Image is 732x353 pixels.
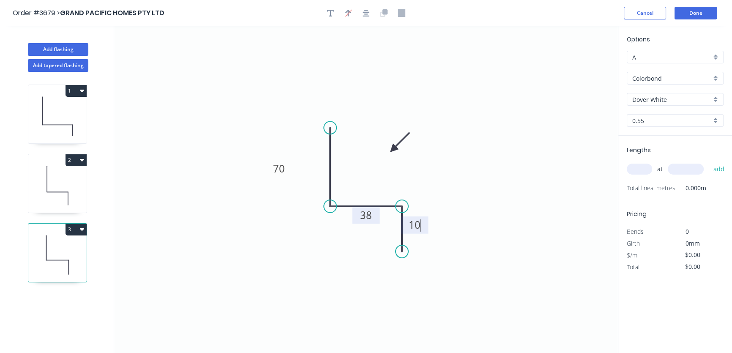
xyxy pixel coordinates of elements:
[28,59,88,72] button: Add tapered flashing
[657,163,663,175] span: at
[28,43,88,56] button: Add flashing
[632,74,711,83] input: Material
[66,154,87,166] button: 2
[273,161,285,175] tspan: 70
[675,182,706,194] span: 0.000m
[627,182,675,194] span: Total lineal metres
[632,53,711,62] input: Price level
[632,116,711,125] input: Thickness
[709,162,729,176] button: add
[627,227,644,235] span: Bends
[675,7,717,19] button: Done
[686,227,689,235] span: 0
[627,263,639,271] span: Total
[632,95,711,104] input: Colour
[627,251,637,259] span: $/m
[627,239,640,247] span: Girth
[627,146,651,154] span: Lengths
[627,210,647,218] span: Pricing
[66,224,87,235] button: 3
[360,208,372,222] tspan: 38
[13,8,60,18] span: Order #3679 >
[686,239,700,247] span: 0mm
[624,7,666,19] button: Cancel
[409,218,421,232] tspan: 10
[114,26,618,353] svg: 0
[60,8,164,18] span: GRAND PACIFIC HOMES PTY LTD
[627,35,650,44] span: Options
[66,85,87,97] button: 1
